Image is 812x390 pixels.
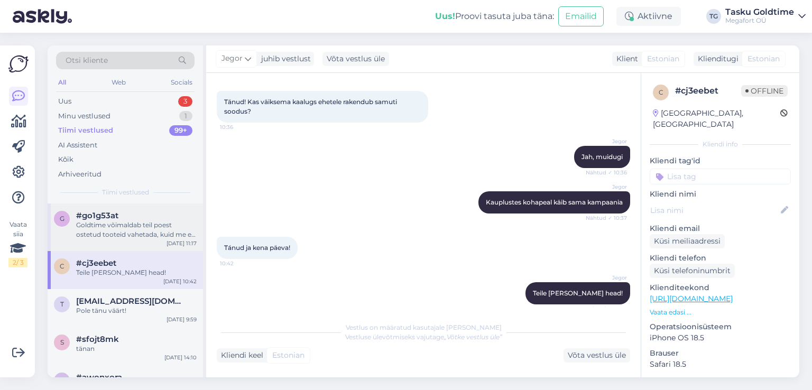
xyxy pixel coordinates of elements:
[650,359,791,370] p: Safari 18.5
[725,16,794,25] div: Megafort OÜ
[60,338,64,346] span: s
[76,335,119,344] span: #sfojt8mk
[222,53,243,64] span: Jegor
[322,52,389,66] div: Võta vestlus üle
[66,55,108,66] span: Otsi kliente
[272,350,304,361] span: Estonian
[650,282,791,293] p: Klienditeekond
[650,169,791,184] input: Lisa tag
[76,211,118,220] span: #go1g53at
[616,7,681,26] div: Aktiivne
[650,308,791,317] p: Vaata edasi ...
[58,169,101,180] div: Arhiveeritud
[60,300,64,308] span: t
[224,244,290,252] span: Tánud ja kena päeva!
[612,53,638,64] div: Klient
[558,6,604,26] button: Emailid
[650,234,725,248] div: Küsi meiliaadressi
[650,189,791,200] p: Kliendi nimi
[587,137,627,145] span: Jegor
[650,321,791,332] p: Operatsioonisüsteem
[725,8,794,16] div: Tasku Goldtime
[109,76,128,89] div: Web
[650,294,733,303] a: [URL][DOMAIN_NAME]
[56,76,68,89] div: All
[435,10,554,23] div: Proovi tasuta juba täna:
[659,88,663,96] span: c
[435,11,455,21] b: Uus!
[586,214,627,222] span: Nähtud ✓ 10:37
[76,306,197,315] div: Pole tänu väärt!
[179,111,192,122] div: 1
[8,220,27,267] div: Vaata siia
[650,264,735,278] div: Küsi telefoninumbrit
[76,296,186,306] span: teder.prudence@gmail.com
[60,376,64,384] span: a
[345,333,502,341] span: Vestluse ülevõtmiseks vajutage
[76,344,197,354] div: tänan
[217,350,263,361] div: Kliendi keel
[706,9,721,24] div: TG
[650,332,791,343] p: iPhone OS 18.5
[582,153,623,161] span: Jah, muidugi
[102,188,149,197] span: Tiimi vestlused
[169,125,192,136] div: 99+
[650,223,791,234] p: Kliendi email
[58,111,110,122] div: Minu vestlused
[650,140,791,149] div: Kliendi info
[748,53,780,64] span: Estonian
[76,268,197,277] div: Teile [PERSON_NAME] head!
[58,140,97,151] div: AI Assistent
[8,54,29,74] img: Askly Logo
[58,96,71,107] div: Uus
[585,305,627,313] span: Nähtud ✓ 10:42
[60,215,64,222] span: g
[76,258,116,268] span: #cj3eebet
[650,348,791,359] p: Brauser
[725,8,806,25] a: Tasku GoldtimeMegafort OÜ
[650,205,779,216] input: Lisa nimi
[444,333,502,341] i: „Võtke vestlus üle”
[741,85,788,97] span: Offline
[220,123,260,131] span: 10:36
[650,253,791,264] p: Kliendi telefon
[58,154,73,165] div: Kõik
[586,169,627,177] span: Nähtud ✓ 10:36
[694,53,739,64] div: Klienditugi
[220,259,260,267] span: 10:42
[60,262,64,270] span: c
[650,155,791,166] p: Kliendi tag'id
[257,53,311,64] div: juhib vestlust
[533,289,623,297] span: Teile [PERSON_NAME] head!
[8,258,27,267] div: 2 / 3
[167,315,197,323] div: [DATE] 9:59
[163,277,197,285] div: [DATE] 10:42
[346,323,502,331] span: Vestlus on määratud kasutajale [PERSON_NAME]
[653,108,780,130] div: [GEOGRAPHIC_DATA], [GEOGRAPHIC_DATA]
[224,98,399,115] span: Tänud! Kas väiksema kaalugs ehetele rakendub samuti soodus?
[587,274,627,282] span: Jegor
[564,348,630,363] div: Võta vestlus üle
[675,85,741,97] div: # cj3eebet
[76,220,197,239] div: Goldtime võimaldab teil poest ostetud tooteid vahetada, kuid me ei teosta raha tagastamist. Kui o...
[164,354,197,361] div: [DATE] 14:10
[169,76,195,89] div: Socials
[178,96,192,107] div: 3
[167,239,197,247] div: [DATE] 11:17
[76,373,122,382] span: #awonxora
[647,53,679,64] span: Estonian
[58,125,113,136] div: Tiimi vestlused
[486,198,623,206] span: Kauplustes kohapeal käib sama kampaania
[587,183,627,191] span: Jegor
